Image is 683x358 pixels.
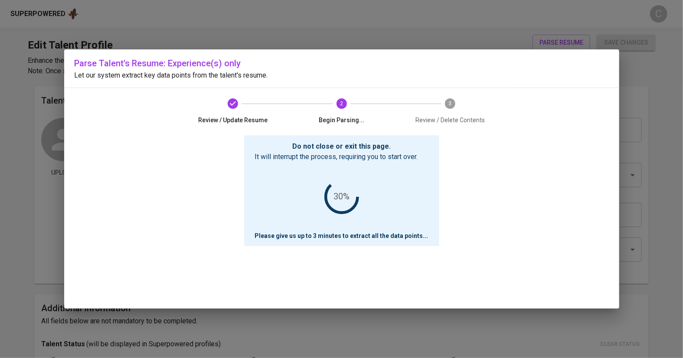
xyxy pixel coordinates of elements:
[75,56,609,70] h6: Parse Talent's Resume: Experience(s) only
[449,101,452,107] text: 3
[75,70,609,81] p: Let our system extract key data points from the talent's resume.
[182,116,284,124] span: Review / Update Resume
[291,116,392,124] span: Begin Parsing...
[399,116,501,124] span: Review / Delete Contents
[255,141,428,152] p: Do not close or exit this page.
[255,231,428,240] p: Please give us up to 3 minutes to extract all the data points ...
[333,189,350,204] div: 30%
[340,101,343,107] text: 2
[255,152,428,162] p: It will interrupt the process, requiring you to start over.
